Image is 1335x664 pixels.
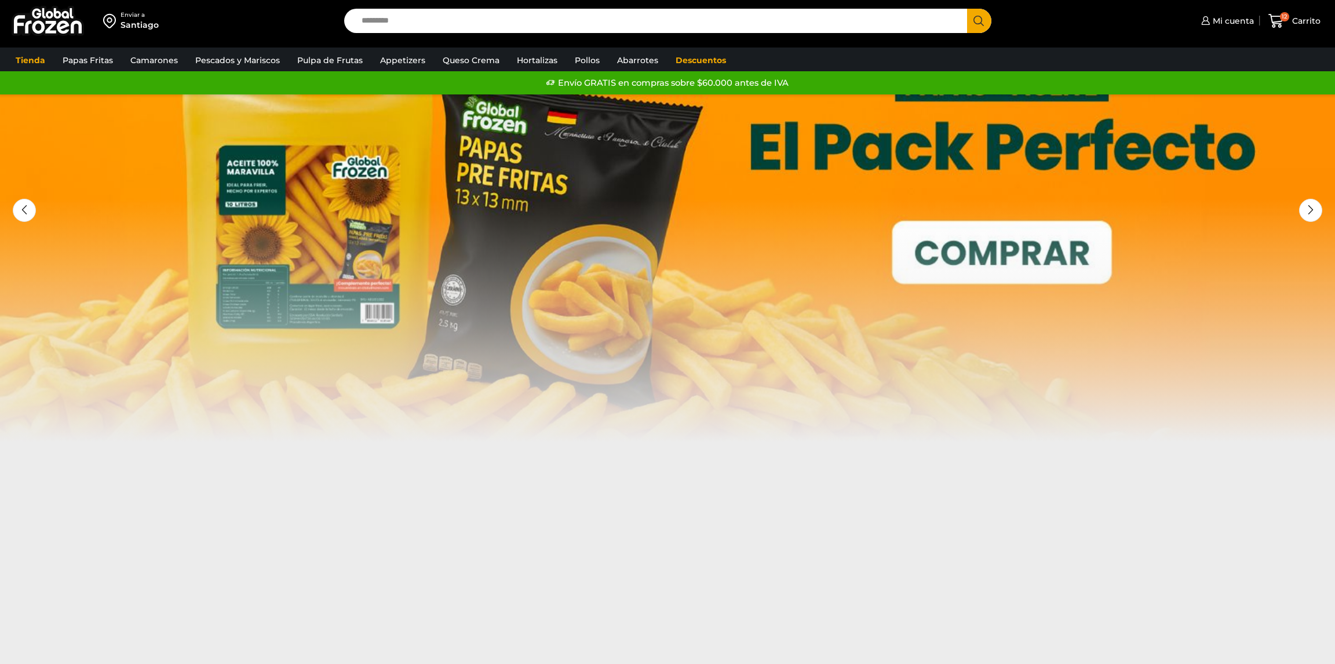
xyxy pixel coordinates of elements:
a: 12 Carrito [1265,8,1323,35]
a: Pollos [569,49,606,71]
a: Descuentos [670,49,732,71]
a: Camarones [125,49,184,71]
div: Enviar a [121,11,159,19]
a: Mi cuenta [1198,9,1254,32]
a: Pulpa de Frutas [291,49,369,71]
a: Hortalizas [511,49,563,71]
a: Appetizers [374,49,431,71]
div: Next slide [1299,199,1322,222]
a: Tienda [10,49,51,71]
span: 12 [1280,12,1289,21]
a: Papas Fritas [57,49,119,71]
a: Queso Crema [437,49,505,71]
img: address-field-icon.svg [103,11,121,31]
a: Abarrotes [611,49,664,71]
button: Search button [967,9,991,33]
span: Mi cuenta [1210,15,1254,27]
span: Carrito [1289,15,1321,27]
div: Santiago [121,19,159,31]
div: Previous slide [13,199,36,222]
a: Pescados y Mariscos [189,49,286,71]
